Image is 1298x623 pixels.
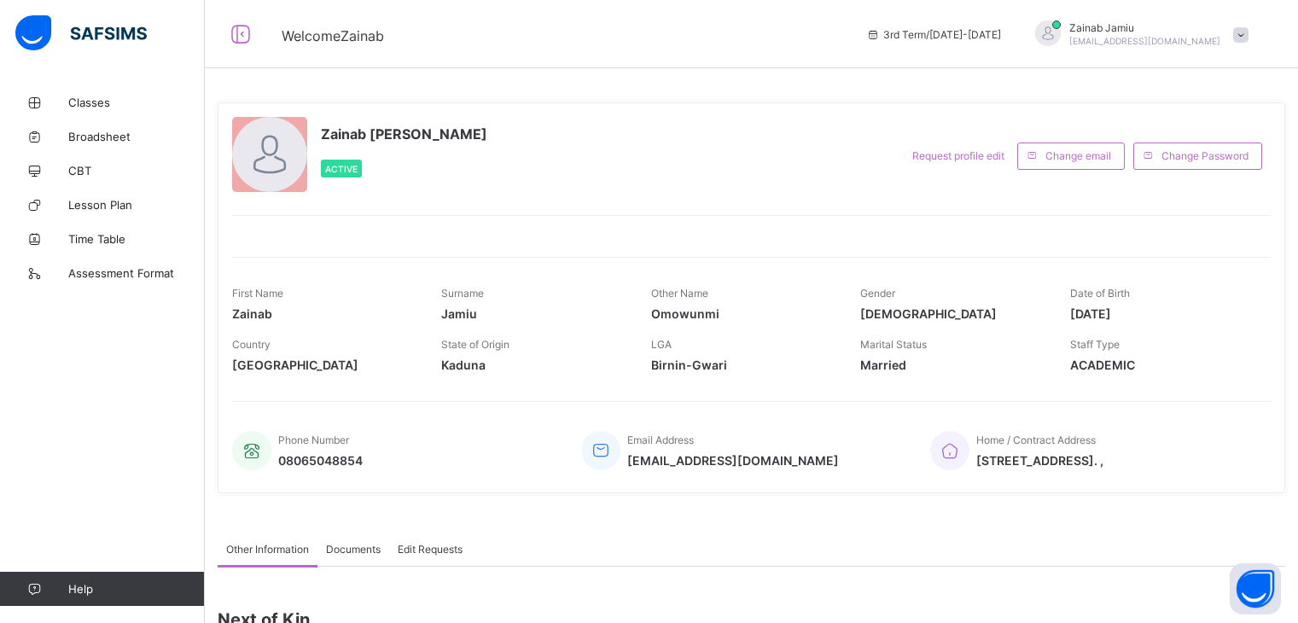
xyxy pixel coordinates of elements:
span: Time Table [68,232,205,246]
span: Request profile edit [912,149,1004,162]
span: 08065048854 [278,453,363,468]
span: Classes [68,96,205,109]
span: Email Address [627,434,694,446]
span: Zainab Jamiu [1069,21,1220,34]
div: ZainabJamiu [1018,20,1257,49]
span: session/term information [866,28,1001,41]
img: safsims [15,15,147,51]
span: Home / Contract Address [976,434,1096,446]
span: Jamiu [441,306,625,321]
span: Married [860,358,1044,372]
span: Country [232,338,271,351]
span: Documents [326,543,381,556]
span: Change email [1045,149,1111,162]
span: Staff Type [1070,338,1120,351]
span: Welcome Zainab [282,27,384,44]
span: Date of Birth [1070,287,1130,300]
span: [DEMOGRAPHIC_DATA] [860,306,1044,321]
span: Surname [441,287,484,300]
span: Kaduna [441,358,625,372]
span: Edit Requests [398,543,463,556]
span: Other Information [226,543,309,556]
span: First Name [232,287,283,300]
button: Open asap [1230,563,1281,614]
span: Gender [860,287,895,300]
span: Active [325,164,358,174]
span: Phone Number [278,434,349,446]
span: [EMAIL_ADDRESS][DOMAIN_NAME] [1069,36,1220,46]
span: Marital Status [860,338,927,351]
span: LGA [651,338,672,351]
span: Omowunmi [651,306,835,321]
span: Change Password [1161,149,1249,162]
span: Birnin-Gwari [651,358,835,372]
span: [DATE] [1070,306,1254,321]
span: ACADEMIC [1070,358,1254,372]
span: Broadsheet [68,130,205,143]
span: [STREET_ADDRESS]. , [976,453,1103,468]
span: Other Name [651,287,708,300]
span: Lesson Plan [68,198,205,212]
span: Assessment Format [68,266,205,280]
span: CBT [68,164,205,178]
span: [GEOGRAPHIC_DATA] [232,358,416,372]
span: Zainab [232,306,416,321]
span: Zainab [PERSON_NAME] [321,125,487,143]
span: [EMAIL_ADDRESS][DOMAIN_NAME] [627,453,839,468]
span: State of Origin [441,338,509,351]
span: Help [68,582,204,596]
